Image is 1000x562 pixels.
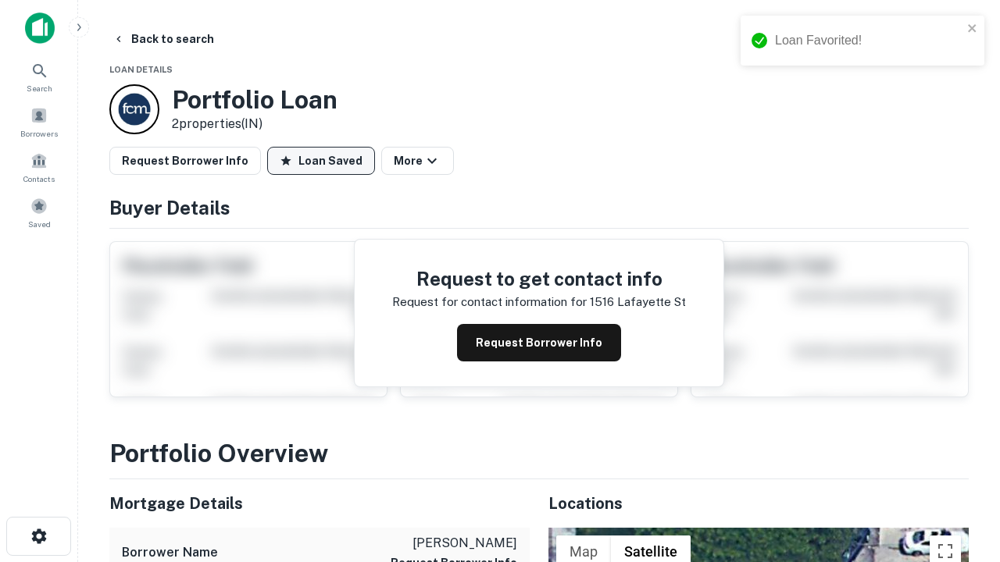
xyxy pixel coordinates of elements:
[109,435,969,472] h3: Portfolio Overview
[109,147,261,175] button: Request Borrower Info
[590,293,686,311] p: 1516 lafayette st
[922,437,1000,512] iframe: Chat Widget
[381,147,454,175] button: More
[5,191,73,233] a: Saved
[267,147,375,175] button: Loan Saved
[457,324,621,361] button: Request Borrower Info
[548,492,969,515] h5: Locations
[967,22,978,37] button: close
[27,82,52,94] span: Search
[106,25,220,53] button: Back to search
[25,12,55,44] img: capitalize-icon.png
[20,127,58,140] span: Borrowers
[391,534,517,553] p: [PERSON_NAME]
[109,65,173,74] span: Loan Details
[392,293,587,311] p: Request for contact information for
[122,543,218,562] h6: Borrower Name
[5,146,73,188] a: Contacts
[23,173,55,185] span: Contacts
[392,265,686,293] h4: Request to get contact info
[5,101,73,143] a: Borrowers
[172,85,337,115] h3: Portfolio Loan
[109,194,969,222] h4: Buyer Details
[775,31,962,50] div: Loan Favorited!
[172,115,337,133] p: 2 properties (IN)
[109,492,530,515] h5: Mortgage Details
[5,55,73,98] a: Search
[28,218,51,230] span: Saved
